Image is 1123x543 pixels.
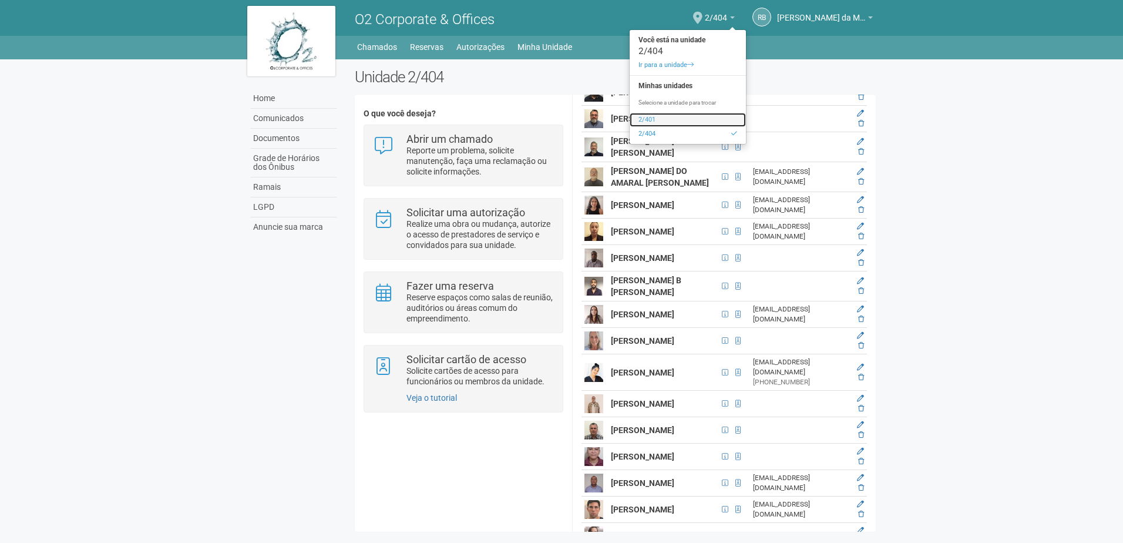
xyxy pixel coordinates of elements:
a: Editar membro [857,394,864,403]
a: Excluir membro [858,259,864,267]
a: Editar membro [857,277,864,285]
strong: [PERSON_NAME] [611,452,674,461]
a: Solicitar cartão de acesso Solicite cartões de acesso para funcionários ou membros da unidade. [373,354,553,387]
a: Editar membro [857,109,864,118]
a: Editar membro [857,500,864,508]
div: 2/404 [630,47,746,55]
a: Reservas [410,39,443,55]
img: user.png [584,305,603,324]
a: Excluir membro [858,341,864,350]
span: Raul Barrozo da Motta Junior [777,2,865,22]
a: Editar membro [857,363,864,371]
div: [EMAIL_ADDRESS][DOMAIN_NAME] [753,357,848,377]
a: Editar membro [857,196,864,204]
strong: Solicitar cartão de acesso [406,353,526,366]
strong: [PERSON_NAME] [611,531,674,541]
a: 2/404 [705,15,735,24]
div: [EMAIL_ADDRESS][DOMAIN_NAME] [753,167,848,187]
div: [EMAIL_ADDRESS][DOMAIN_NAME] [753,473,848,493]
strong: [PERSON_NAME] DO AMARAL [PERSON_NAME] [611,166,709,187]
strong: [PERSON_NAME] [PERSON_NAME] [611,136,674,157]
p: Reserve espaços como salas de reunião, auditórios ou áreas comum do empreendimento. [406,292,554,324]
a: Excluir membro [858,457,864,465]
img: user.png [584,447,603,466]
a: Minha Unidade [517,39,572,55]
img: user.png [584,474,603,492]
span: O2 Corporate & Offices [355,11,495,28]
strong: Abrir um chamado [406,133,493,145]
a: 2/401 [630,113,746,127]
a: Documentos [250,129,337,149]
img: user.png [584,331,603,350]
img: user.png [584,363,603,382]
a: Excluir membro [858,484,864,492]
a: Excluir membro [858,404,864,413]
img: user.png [584,394,603,413]
a: Excluir membro [858,232,864,240]
a: RB [752,8,771,26]
a: Editar membro [857,305,864,313]
strong: [PERSON_NAME] [611,505,674,514]
a: Editar membro [857,331,864,340]
strong: Solicitar uma autorização [406,206,525,219]
strong: [PERSON_NAME] [611,478,674,488]
img: user.png [584,138,603,156]
a: Abrir um chamado Reporte um problema, solicite manutenção, faça uma reclamação ou solicite inform... [373,134,553,177]
a: Excluir membro [858,315,864,323]
div: [PHONE_NUMBER] [753,377,848,387]
img: logo.jpg [247,6,335,76]
a: Home [250,89,337,109]
strong: Você está na unidade [630,33,746,47]
h2: Unidade 2/404 [355,68,876,86]
a: Ir para a unidade [630,58,746,72]
a: Excluir membro [858,431,864,439]
p: Realize uma obra ou mudança, autorize o acesso de prestadores de serviço e convidados para sua un... [406,219,554,250]
a: LGPD [250,197,337,217]
a: Comunicados [250,109,337,129]
a: Excluir membro [858,510,864,518]
div: [EMAIL_ADDRESS][DOMAIN_NAME] [753,304,848,324]
a: Editar membro [857,249,864,257]
a: Autorizações [456,39,505,55]
strong: [PERSON_NAME] [611,399,674,408]
p: Solicite cartões de acesso para funcionários ou membros da unidade. [406,366,554,387]
a: Excluir membro [858,177,864,186]
strong: [PERSON_NAME] [611,114,674,123]
strong: [PERSON_NAME] [611,425,674,435]
strong: [PERSON_NAME] [611,200,674,210]
a: Fazer uma reserva Reserve espaços como salas de reunião, auditórios ou áreas comum do empreendime... [373,281,553,324]
a: Anuncie sua marca [250,217,337,237]
strong: [PERSON_NAME] [611,310,674,319]
a: Excluir membro [858,206,864,214]
p: Selecione a unidade para trocar [630,99,746,107]
a: Editar membro [857,167,864,176]
img: user.png [584,500,603,519]
p: Reporte um problema, solicite manutenção, faça uma reclamação ou solicite informações. [406,145,554,177]
a: 2/404 [630,127,746,141]
a: Editar membro [857,527,864,535]
strong: Minhas unidades [630,79,746,93]
div: [EMAIL_ADDRESS][DOMAIN_NAME] [753,500,848,519]
img: user.png [584,109,603,128]
img: user.png [584,421,603,440]
a: Excluir membro [858,93,864,101]
strong: [PERSON_NAME] [611,336,674,346]
a: Chamados [357,39,397,55]
a: Editar membro [857,222,864,230]
img: user.png [584,277,603,296]
h4: O que você deseja? [364,109,563,118]
span: 2/404 [705,2,727,22]
strong: [PERSON_NAME] [611,227,674,236]
img: user.png [584,196,603,214]
strong: [PERSON_NAME] [611,368,674,377]
strong: Fazer uma reserva [406,280,494,292]
a: Editar membro [857,474,864,482]
a: Editar membro [857,421,864,429]
a: Veja o tutorial [406,393,457,403]
a: Solicitar uma autorização Realize uma obra ou mudança, autorize o acesso de prestadores de serviç... [373,207,553,250]
div: [EMAIL_ADDRESS][DOMAIN_NAME] [753,195,848,215]
img: user.png [584,167,603,186]
a: Excluir membro [858,287,864,295]
a: Editar membro [857,138,864,146]
strong: [PERSON_NAME] B [PERSON_NAME] [611,276,681,297]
